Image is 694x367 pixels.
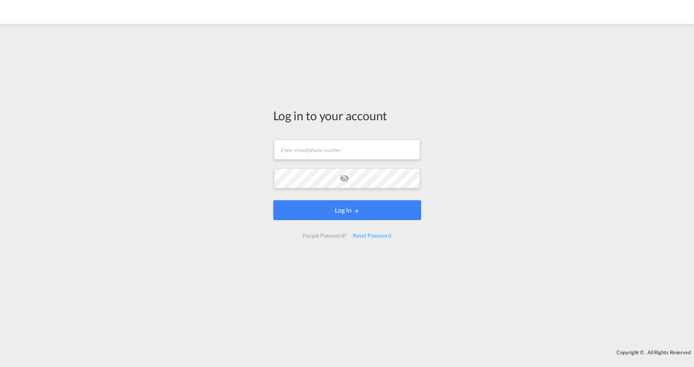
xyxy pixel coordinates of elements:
[273,107,421,124] div: Log in to your account
[274,140,420,160] input: Enter email/phone number
[340,174,349,183] md-icon: icon-eye-off
[273,200,421,220] button: LOGIN
[299,228,350,243] div: Forgot Password?
[350,228,395,243] div: Reset Password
